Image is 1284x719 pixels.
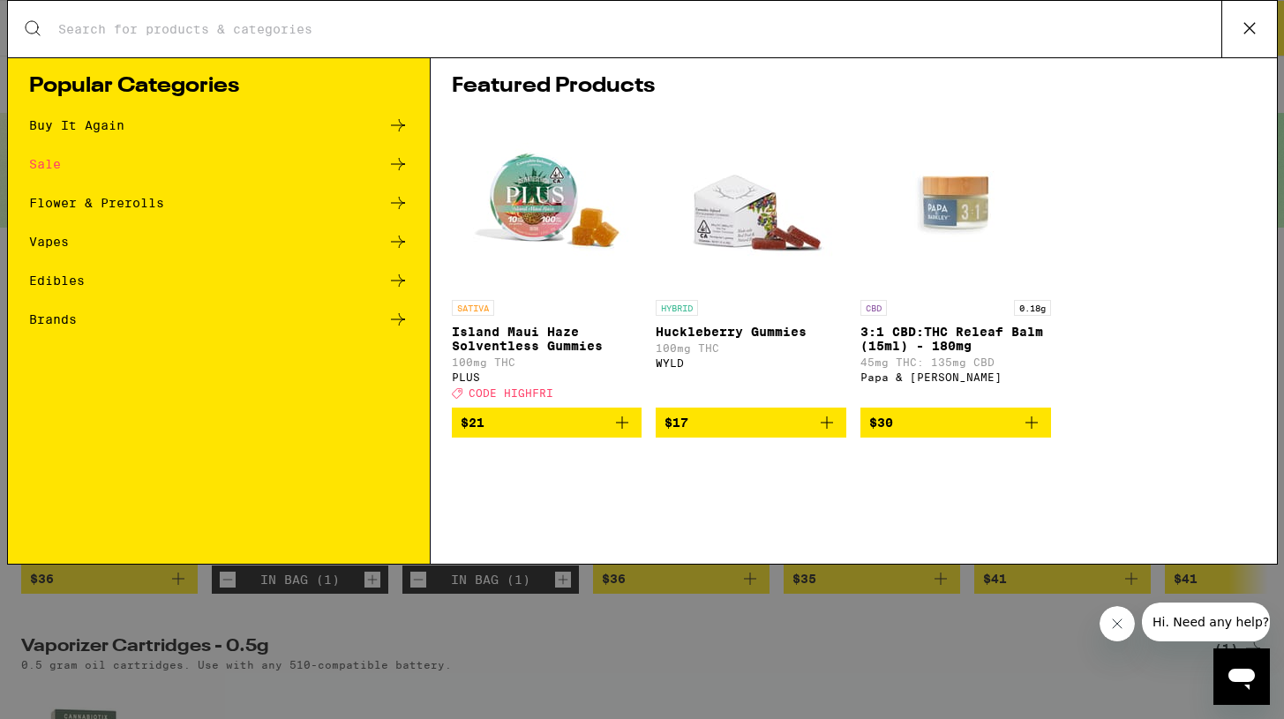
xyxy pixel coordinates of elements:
a: Vapes [29,231,409,252]
a: Buy It Again [29,115,409,136]
div: Papa & [PERSON_NAME] [860,371,1051,383]
iframe: Close message [1100,606,1135,641]
input: Search for products & categories [57,21,1221,37]
p: Huckleberry Gummies [656,325,846,339]
p: Island Maui Haze Solventless Gummies [452,325,642,353]
span: CODE HIGHFRI [469,387,553,399]
button: Add to bag [860,408,1051,438]
a: Open page for Huckleberry Gummies from WYLD [656,115,846,408]
a: Brands [29,309,409,330]
p: SATIVA [452,300,494,316]
div: PLUS [452,371,642,383]
button: Add to bag [656,408,846,438]
a: Open page for Island Maui Haze Solventless Gummies from PLUS [452,115,642,408]
p: HYBRID [656,300,698,316]
div: Buy It Again [29,119,124,131]
div: WYLD [656,357,846,369]
span: $21 [461,416,484,430]
img: Papa & Barkley - 3:1 CBD:THC Releaf Balm (15ml) - 180mg [867,115,1044,291]
p: 100mg THC [452,356,642,368]
h1: Popular Categories [29,76,409,97]
span: $30 [869,416,893,430]
button: Add to bag [452,408,642,438]
div: Flower & Prerolls [29,197,164,209]
p: CBD [860,300,887,316]
div: Vapes [29,236,69,248]
div: Sale [29,158,61,170]
div: Brands [29,313,77,326]
p: 45mg THC: 135mg CBD [860,356,1051,368]
h1: Featured Products [452,76,1256,97]
img: PLUS - Island Maui Haze Solventless Gummies [459,115,635,291]
span: $17 [665,416,688,430]
p: 0.18g [1014,300,1051,316]
iframe: Button to launch messaging window [1213,648,1270,705]
div: Edibles [29,274,85,287]
iframe: Message from company [1142,603,1270,641]
a: Sale [29,154,409,175]
a: Edibles [29,270,409,291]
img: WYLD - Huckleberry Gummies [663,115,839,291]
a: Flower & Prerolls [29,192,409,213]
p: 100mg THC [656,342,846,354]
a: Open page for 3:1 CBD:THC Releaf Balm (15ml) - 180mg from Papa & Barkley [860,115,1051,408]
p: 3:1 CBD:THC Releaf Balm (15ml) - 180mg [860,325,1051,353]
